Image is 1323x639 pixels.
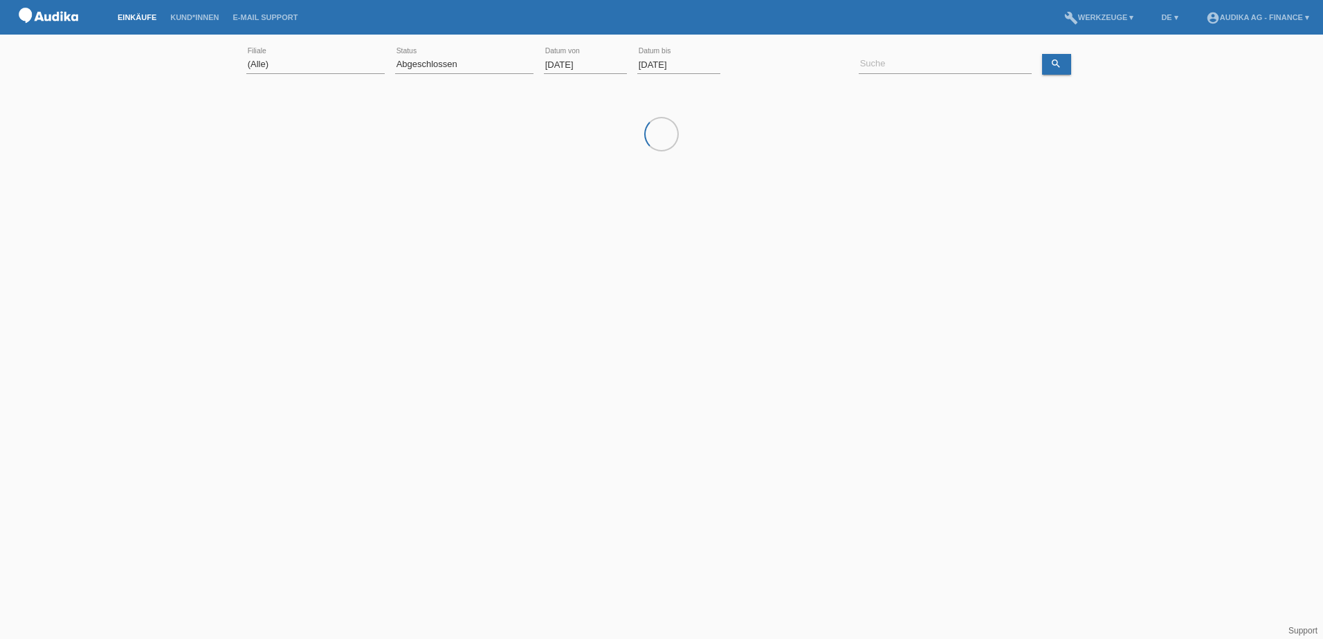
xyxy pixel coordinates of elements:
[1288,626,1317,636] a: Support
[163,13,226,21] a: Kund*innen
[1050,58,1061,69] i: search
[1064,11,1078,25] i: build
[111,13,163,21] a: Einkäufe
[226,13,305,21] a: E-Mail Support
[1057,13,1141,21] a: buildWerkzeuge ▾
[1154,13,1185,21] a: DE ▾
[1042,54,1071,75] a: search
[1206,11,1220,25] i: account_circle
[14,27,83,37] a: POS — MF Group
[1199,13,1316,21] a: account_circleAudika AG - Finance ▾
